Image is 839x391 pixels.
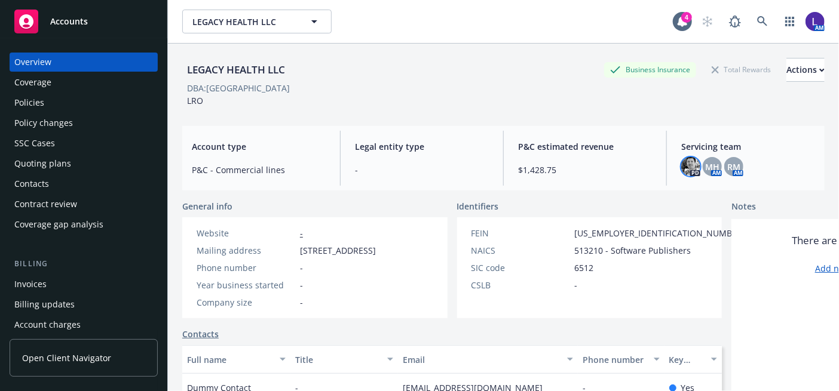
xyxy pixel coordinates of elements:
[10,215,158,234] a: Coverage gap analysis
[778,10,802,33] a: Switch app
[669,353,704,366] div: Key contact
[665,345,722,374] button: Key contact
[575,227,746,239] span: [US_EMPLOYER_IDENTIFICATION_NUMBER]
[14,215,103,234] div: Coverage gap analysis
[471,227,570,239] div: FEIN
[300,279,303,291] span: -
[681,12,692,23] div: 4
[578,345,664,374] button: Phone number
[187,353,272,366] div: Full name
[10,5,158,38] a: Accounts
[14,53,51,72] div: Overview
[457,200,499,213] span: Identifiers
[518,164,652,176] span: $1,428.75
[14,275,47,294] div: Invoices
[575,244,691,257] span: 513210 - Software Publishers
[696,10,719,33] a: Start snowing
[14,113,73,133] div: Policy changes
[14,134,55,153] div: SSC Cases
[197,227,295,239] div: Website
[50,17,88,26] span: Accounts
[197,261,295,274] div: Phone number
[192,164,326,176] span: P&C - Commercial lines
[786,58,825,82] button: Actions
[197,296,295,309] div: Company size
[471,261,570,274] div: SIC code
[751,10,774,33] a: Search
[471,279,570,291] div: CSLB
[300,296,303,309] span: -
[575,261,594,274] span: 6512
[182,345,290,374] button: Full name
[10,195,158,214] a: Contract review
[300,227,303,239] a: -
[806,12,825,31] img: photo
[192,16,296,28] span: LEGACY HEALTH LLC
[192,140,326,153] span: Account type
[182,200,232,213] span: General info
[14,154,71,173] div: Quoting plans
[681,157,700,176] img: photo
[300,244,376,257] span: [STREET_ADDRESS]
[583,353,646,366] div: Phone number
[10,295,158,314] a: Billing updates
[403,353,560,366] div: Email
[355,164,489,176] span: -
[290,345,399,374] button: Title
[731,200,756,214] span: Notes
[723,10,747,33] a: Report a Bug
[575,279,578,291] span: -
[10,315,158,334] a: Account charges
[604,62,696,77] div: Business Insurance
[518,140,652,153] span: P&C estimated revenue
[187,82,290,94] div: DBA: [GEOGRAPHIC_DATA]
[187,95,203,106] span: LRO
[14,195,77,214] div: Contract review
[705,161,719,173] span: MH
[10,258,158,270] div: Billing
[10,174,158,193] a: Contacts
[10,53,158,72] a: Overview
[10,113,158,133] a: Policy changes
[10,93,158,112] a: Policies
[182,10,332,33] button: LEGACY HEALTH LLC
[471,244,570,257] div: NAICS
[197,244,295,257] div: Mailing address
[706,62,777,77] div: Total Rewards
[182,62,290,78] div: LEGACY HEALTH LLC
[300,261,303,274] span: -
[10,134,158,153] a: SSC Cases
[14,93,44,112] div: Policies
[295,353,381,366] div: Title
[14,295,75,314] div: Billing updates
[398,345,578,374] button: Email
[197,279,295,291] div: Year business started
[10,73,158,92] a: Coverage
[14,315,81,334] div: Account charges
[22,352,111,364] span: Open Client Navigator
[10,154,158,173] a: Quoting plans
[727,161,740,173] span: RM
[14,174,49,193] div: Contacts
[355,140,489,153] span: Legal entity type
[182,328,219,340] a: Contacts
[786,59,825,81] div: Actions
[681,140,815,153] span: Servicing team
[10,275,158,294] a: Invoices
[14,73,51,92] div: Coverage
